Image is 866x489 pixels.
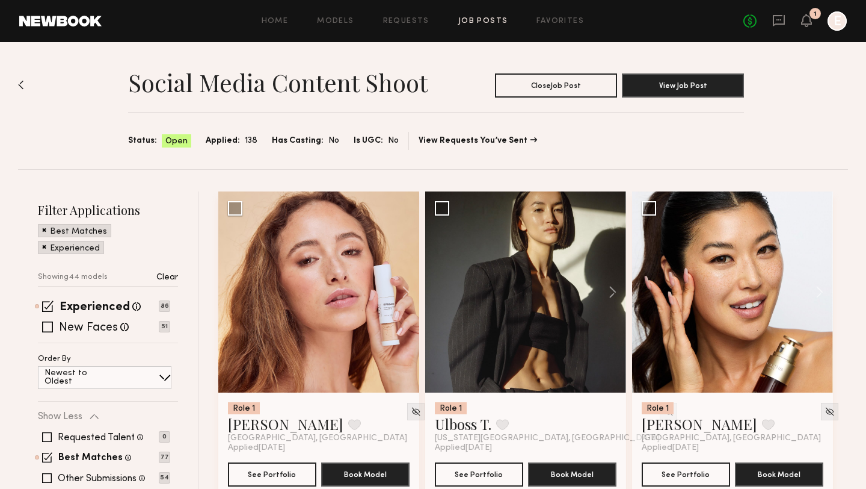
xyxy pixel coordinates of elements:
p: 77 [159,452,170,463]
span: Open [165,135,188,148]
a: [PERSON_NAME] [642,414,757,434]
p: 51 [159,321,170,332]
p: Newest to Oldest [45,369,116,386]
a: Favorites [536,17,584,25]
a: Job Posts [458,17,508,25]
img: Back to previous page [18,80,24,90]
span: [US_STATE][GEOGRAPHIC_DATA], [GEOGRAPHIC_DATA] [435,434,660,443]
a: View Requests You’ve Sent [419,137,537,145]
p: Experienced [50,244,100,253]
button: See Portfolio [435,463,523,487]
span: [GEOGRAPHIC_DATA], [GEOGRAPHIC_DATA] [642,434,821,443]
a: [PERSON_NAME] [228,414,343,434]
p: Order By [38,355,71,363]
span: No [388,134,399,148]
label: Best Matches [58,453,123,463]
p: 86 [159,301,170,312]
p: 0 [159,431,170,443]
a: Home [262,17,289,25]
button: See Portfolio [228,463,316,487]
img: Unhide Model [825,406,835,417]
label: Other Submissions [58,474,137,484]
button: CloseJob Post [495,73,617,98]
span: No [328,134,339,148]
div: Role 1 [228,402,260,414]
a: Requests [383,17,429,25]
button: View Job Post [622,73,744,98]
h2: Filter Applications [38,202,178,218]
button: Book Model [321,463,410,487]
button: Book Model [528,463,616,487]
label: Requested Talent [58,433,135,443]
div: Applied [DATE] [228,443,410,453]
div: Applied [DATE] [435,443,616,453]
div: Role 1 [435,402,467,414]
div: 1 [814,11,817,17]
img: Unhide Model [411,406,421,417]
a: Book Model [735,469,823,479]
a: Ulboss T. [435,414,491,434]
span: Status: [128,134,157,148]
p: Best Matches [50,228,107,236]
span: 138 [245,134,257,148]
p: 54 [159,472,170,484]
span: Applied: [206,134,240,148]
p: Show Less [38,412,82,422]
div: Applied [DATE] [642,443,823,453]
p: Clear [156,273,178,282]
p: Showing 44 models [38,273,108,281]
button: Book Model [735,463,823,487]
a: Models [317,17,354,25]
h1: Social Media Content Shoot [128,67,428,98]
span: Has Casting: [272,134,324,148]
label: New Faces [59,322,118,334]
button: See Portfolio [642,463,730,487]
a: Book Model [321,469,410,479]
label: Experienced [60,302,130,314]
a: Book Model [528,469,616,479]
span: Is UGC: [354,134,383,148]
div: Role 1 [642,402,674,414]
a: E [828,11,847,31]
span: [GEOGRAPHIC_DATA], [GEOGRAPHIC_DATA] [228,434,407,443]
